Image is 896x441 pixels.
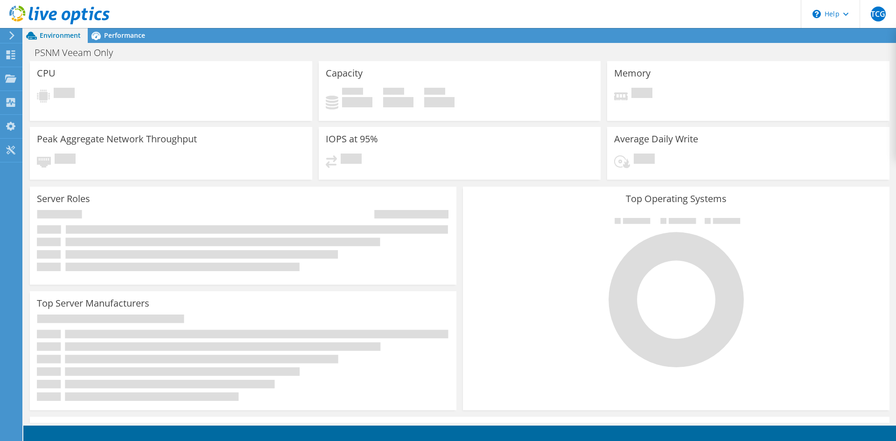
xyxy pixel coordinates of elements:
h3: Peak Aggregate Network Throughput [37,134,197,144]
h4: 0 GiB [383,97,413,107]
h3: IOPS at 95% [326,134,378,144]
h3: Top Server Manufacturers [37,298,149,308]
span: Environment [40,31,81,40]
h3: Memory [614,68,651,78]
span: Used [342,88,363,97]
span: Pending [634,154,655,166]
h1: PSNM Veeam Only [30,48,127,58]
h3: Average Daily Write [614,134,698,144]
h3: Server Roles [37,194,90,204]
span: Pending [55,154,76,166]
span: Total [424,88,445,97]
span: TCG [871,7,886,21]
h3: Top Operating Systems [470,194,882,204]
h4: 0 GiB [424,97,455,107]
span: Performance [104,31,145,40]
h4: 0 GiB [342,97,372,107]
h3: CPU [37,68,56,78]
svg: \n [812,10,821,18]
span: Pending [631,88,652,100]
h3: Capacity [326,68,363,78]
span: Free [383,88,404,97]
span: Pending [341,154,362,166]
span: Pending [54,88,75,100]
